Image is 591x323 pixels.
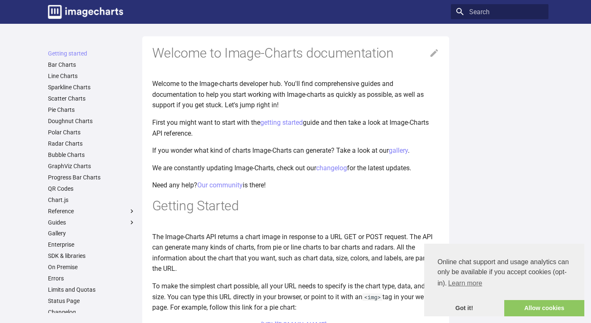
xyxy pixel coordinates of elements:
p: First you might want to start with the guide and then take a look at Image-Charts API reference. [152,117,439,139]
label: Guides [48,219,136,226]
a: Sparkline Charts [48,83,136,91]
div: cookieconsent [424,244,584,316]
a: Scatter Charts [48,95,136,102]
a: On Premise [48,263,136,271]
a: Getting started [48,50,136,57]
a: dismiss cookie message [424,300,504,317]
a: Errors [48,275,136,282]
a: Doughnut Charts [48,117,136,125]
a: Bar Charts [48,61,136,68]
p: Need any help? is there! [152,180,439,191]
a: Pie Charts [48,106,136,114]
input: Search [451,4,548,19]
h1: Getting Started [152,197,439,215]
a: Polar Charts [48,129,136,136]
a: QR Codes [48,185,136,192]
a: Progress Bar Charts [48,174,136,181]
a: Bubble Charts [48,151,136,159]
img: logo [48,5,123,19]
label: Reference [48,207,136,215]
a: Radar Charts [48,140,136,147]
a: SDK & libraries [48,252,136,260]
a: Status Page [48,297,136,305]
a: Image-Charts documentation [45,2,126,22]
p: The Image-Charts API returns a chart image in response to a URL GET or POST request. The API can ... [152,232,439,274]
p: If you wonder what kind of charts Image-Charts can generate? Take a look at our . [152,145,439,156]
a: Limits and Quotas [48,286,136,293]
a: GraphViz Charts [48,162,136,170]
a: Enterprise [48,241,136,248]
a: Line Charts [48,72,136,80]
span: Online chat support and usage analytics can only be available if you accept cookies (opt-in). [438,257,571,290]
h1: Welcome to Image-Charts documentation [152,45,439,62]
a: changelog [316,164,347,172]
a: getting started [260,119,303,126]
a: learn more about cookies [447,277,483,290]
a: gallery [389,146,408,154]
code: <img> [362,293,382,301]
p: Welcome to the Image-charts developer hub. You'll find comprehensive guides and documentation to ... [152,78,439,111]
p: To make the simplest chart possible, all your URL needs to specify is the chart type, data, and s... [152,281,439,313]
a: Chart.js [48,196,136,204]
p: We are constantly updating Image-Charts, check out our for the latest updates. [152,163,439,174]
a: Gallery [48,230,136,237]
a: Changelog [48,308,136,316]
a: allow cookies [504,300,584,317]
a: Our community [197,181,243,189]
